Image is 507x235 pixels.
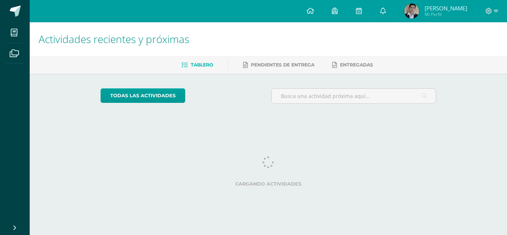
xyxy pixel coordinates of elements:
[101,181,436,187] label: Cargando actividades
[425,4,467,12] span: [PERSON_NAME]
[251,62,314,68] span: Pendientes de entrega
[272,89,436,103] input: Busca una actividad próxima aquí...
[404,4,419,19] img: 0e897e71f3e6f6ea8e502af4794bf57e.png
[243,59,314,71] a: Pendientes de entrega
[340,62,373,68] span: Entregadas
[39,32,189,46] span: Actividades recientes y próximas
[425,11,467,17] span: Mi Perfil
[191,62,213,68] span: Tablero
[332,59,373,71] a: Entregadas
[101,88,185,103] a: todas las Actividades
[181,59,213,71] a: Tablero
